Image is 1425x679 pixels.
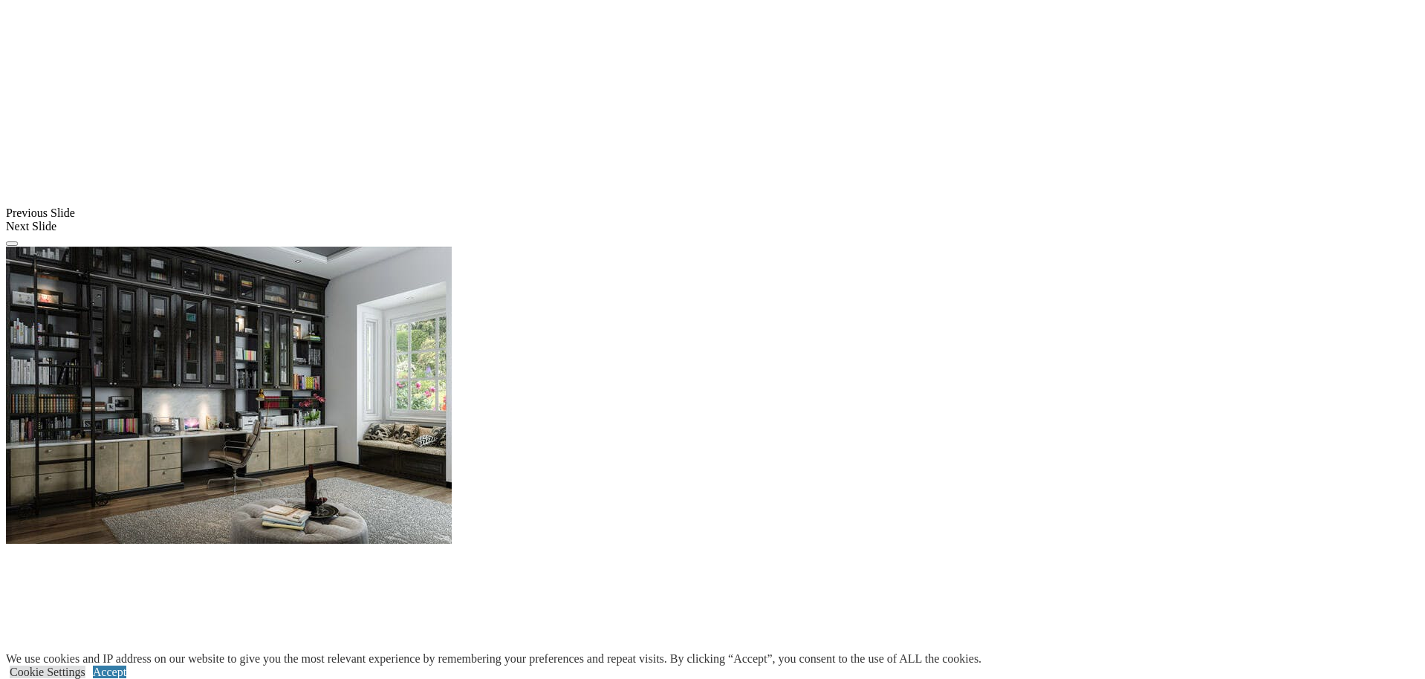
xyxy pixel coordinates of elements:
[10,666,85,678] a: Cookie Settings
[6,652,981,666] div: We use cookies and IP address on our website to give you the most relevant experience by remember...
[6,207,1419,220] div: Previous Slide
[93,666,126,678] a: Accept
[6,241,18,246] button: Click here to pause slide show
[6,247,452,544] img: Banner for mobile view
[6,220,1419,233] div: Next Slide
